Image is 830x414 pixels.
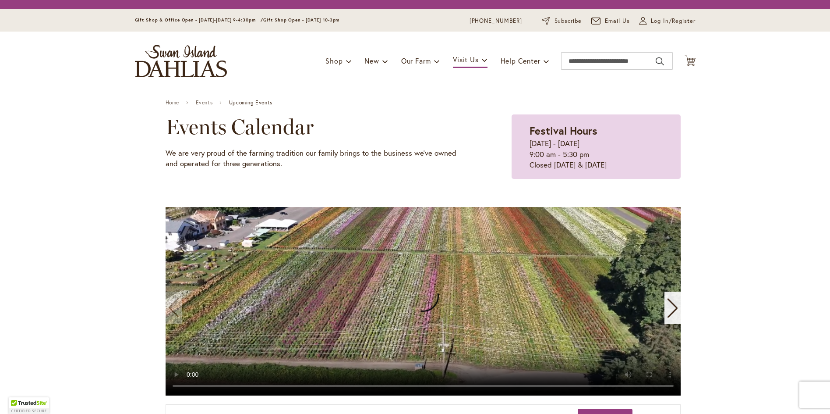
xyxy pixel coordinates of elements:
[555,17,582,25] span: Subscribe
[166,207,681,396] swiper-slide: 1 / 11
[166,100,179,106] a: Home
[229,100,272,106] span: Upcoming Events
[196,100,213,106] a: Events
[166,148,468,169] p: We are very proud of the farming tradition our family brings to the business we've owned and oper...
[263,17,339,23] span: Gift Shop Open - [DATE] 10-3pm
[651,17,696,25] span: Log In/Register
[401,56,431,65] span: Our Farm
[135,45,227,77] a: store logo
[639,17,696,25] a: Log In/Register
[9,397,49,414] div: TrustedSite Certified
[501,56,540,65] span: Help Center
[453,55,478,64] span: Visit Us
[530,138,662,170] p: [DATE] - [DATE] 9:00 am - 5:30 pm Closed [DATE] & [DATE]
[364,56,379,65] span: New
[542,17,582,25] a: Subscribe
[325,56,343,65] span: Shop
[166,114,468,139] h2: Events Calendar
[591,17,630,25] a: Email Us
[135,17,264,23] span: Gift Shop & Office Open - [DATE]-[DATE] 9-4:30pm /
[470,17,523,25] a: [PHONE_NUMBER]
[605,17,630,25] span: Email Us
[530,124,597,138] strong: Festival Hours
